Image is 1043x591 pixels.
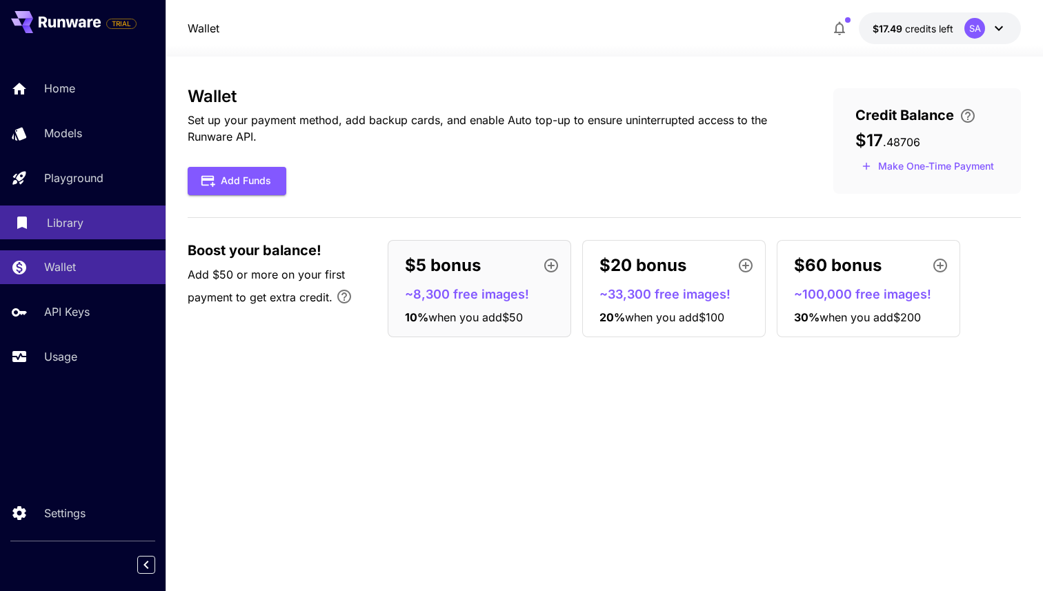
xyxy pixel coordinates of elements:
span: 20 % [599,310,625,324]
span: 10 % [405,310,428,324]
span: . 48706 [883,135,920,149]
nav: breadcrumb [188,20,219,37]
button: Collapse sidebar [137,556,155,574]
span: Boost your balance! [188,240,321,261]
span: Add $50 or more on your first payment to get extra credit. [188,268,345,304]
p: ~8,300 free images! [405,285,565,303]
span: Credit Balance [855,105,954,126]
span: when you add $200 [819,310,921,324]
span: $17 [855,130,883,150]
div: SA [964,18,985,39]
p: Models [44,125,82,141]
p: ~33,300 free images! [599,285,759,303]
button: Bonus applies only to your first payment, up to 30% on the first $1,000. [330,283,358,310]
p: $20 bonus [599,253,686,278]
button: Add Funds [188,167,286,195]
div: $17.48706 [873,21,953,36]
p: $5 bonus [405,253,481,278]
button: Enter your card details and choose an Auto top-up amount to avoid service interruptions. We'll au... [954,108,982,124]
button: Make a one-time, non-recurring payment [855,156,1000,177]
span: credits left [905,23,953,34]
p: Playground [44,170,103,186]
p: Library [47,214,83,231]
span: TRIAL [107,19,136,29]
p: Home [44,80,75,97]
p: ~100,000 free images! [794,285,954,303]
div: Collapse sidebar [148,552,166,577]
span: $17.49 [873,23,905,34]
p: Settings [44,505,86,521]
button: $17.48706SA [859,12,1021,44]
p: $60 bonus [794,253,882,278]
p: Set up your payment method, add backup cards, and enable Auto top-up to ensure uninterrupted acce... [188,112,789,145]
span: 30 % [794,310,819,324]
span: when you add $100 [625,310,724,324]
a: Wallet [188,20,219,37]
p: API Keys [44,303,90,320]
p: Usage [44,348,77,365]
h3: Wallet [188,87,789,106]
span: when you add $50 [428,310,523,324]
p: Wallet [44,259,76,275]
span: Add your payment card to enable full platform functionality. [106,15,137,32]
